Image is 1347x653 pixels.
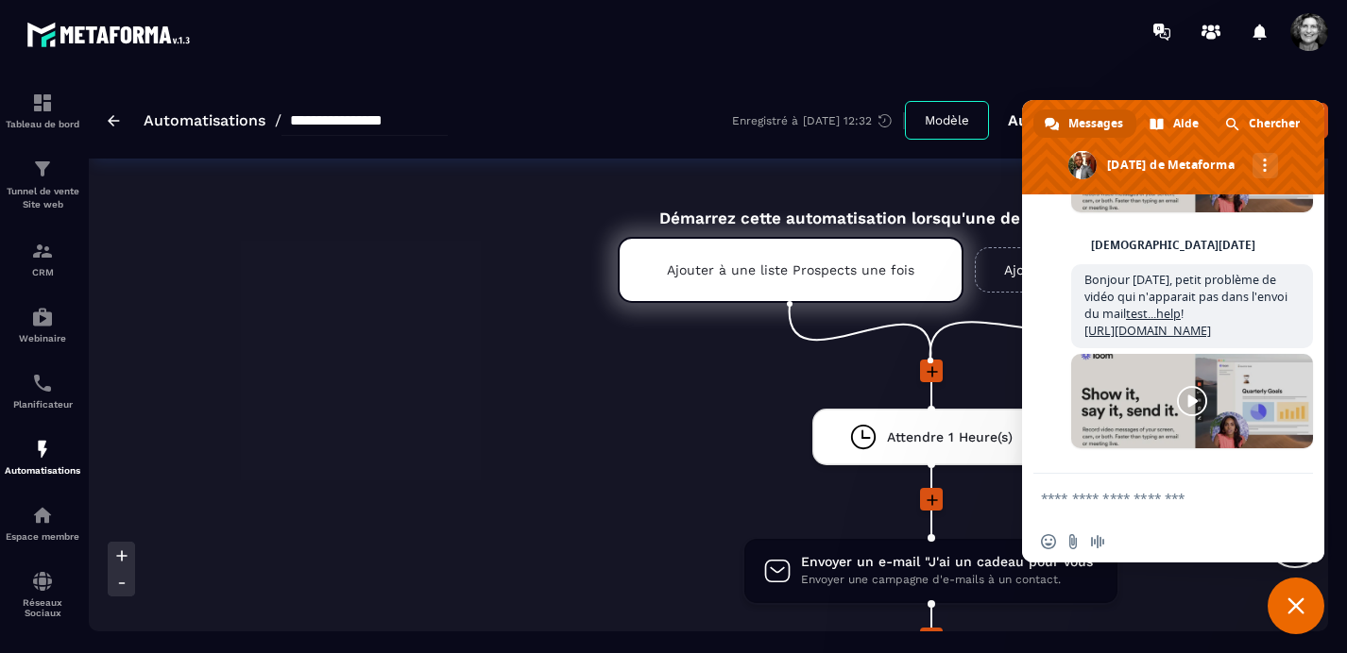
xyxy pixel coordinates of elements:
[1084,272,1287,339] span: Bonjour [DATE], petit problème de vidéo qui n'apparait pas dans l'envoi du mail !
[1138,109,1212,138] div: Aide
[1041,534,1056,549] span: Insérer un emoji
[31,92,54,114] img: formation
[1126,306,1181,322] a: test...help
[5,185,80,211] p: Tunnel de vente Site web
[732,112,905,129] div: Enregistré à
[31,570,54,593] img: social-network
[31,372,54,394] img: scheduler
[1041,490,1264,507] textarea: Entrez votre message...
[1066,534,1081,549] span: Envoyer un fichier
[5,399,80,410] p: Planificateur
[5,119,80,129] p: Tableau de bord
[887,428,1013,446] span: Attendre 1 Heure(s)
[144,111,265,129] a: Automatisations
[5,143,80,226] a: formationformationTunnel de vente Site web
[1268,578,1324,634] div: Fermer le chat
[803,114,872,127] p: [DATE] 12:32
[5,267,80,277] p: CRM
[31,504,54,527] img: automations
[108,115,120,126] img: arrow
[31,306,54,328] img: automations
[5,490,80,556] a: automationsautomationsEspace membre
[1090,534,1105,549] span: Message audio
[5,597,80,618] p: Réseaux Sociaux
[31,158,54,180] img: formation
[26,17,196,52] img: logo
[1084,323,1211,339] a: [URL][DOMAIN_NAME]
[5,226,80,292] a: formationformationCRM
[975,247,1248,293] a: Ajouter un nouveau déclencheur
[5,292,80,358] a: automationsautomationsWebinaire
[1033,109,1136,138] div: Messages
[801,571,1099,589] span: Envoyer une campagne d'e-mails à un contact.
[1214,109,1313,138] div: Chercher
[905,101,989,140] button: Modèle
[5,531,80,542] p: Espace membre
[5,465,80,476] p: Automatisations
[1253,153,1278,178] div: Autres canaux
[667,262,914,277] p: Ajouter à une liste Prospects une fois
[1173,109,1199,138] span: Aide
[1068,109,1123,138] span: Messages
[1249,109,1300,138] span: Chercher
[1008,111,1147,129] p: Automation active
[5,333,80,343] p: Webinaire
[275,111,281,129] span: /
[31,240,54,262] img: formation
[1091,240,1255,251] div: [DEMOGRAPHIC_DATA][DATE]
[5,77,80,143] a: formationformationTableau de bord
[5,556,80,632] a: social-networksocial-networkRéseaux Sociaux
[5,358,80,424] a: schedulerschedulerPlanificateur
[31,438,54,460] img: automations
[5,424,80,490] a: automationsautomationsAutomatisations
[571,187,1291,227] div: Démarrez cette automatisation lorsqu'une de ces actions se produit
[801,553,1099,571] span: Envoyer un e-mail "J'ai un cadeau pour vous"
